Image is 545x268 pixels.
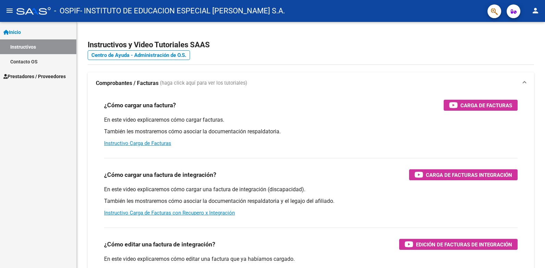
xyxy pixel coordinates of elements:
button: Carga de Facturas [444,100,518,111]
p: También les mostraremos cómo asociar la documentación respaldatoria y el legajo del afiliado. [104,197,518,205]
a: Instructivo Carga de Facturas con Recupero x Integración [104,210,235,216]
span: Carga de Facturas Integración [426,171,512,179]
span: Inicio [3,28,21,36]
a: Instructivo Carga de Facturas [104,140,171,146]
mat-icon: menu [5,7,14,15]
p: En este video explicaremos cómo cargar facturas. [104,116,518,124]
p: En este video explicaremos cómo editar una factura que ya habíamos cargado. [104,255,518,263]
a: Centro de Ayuda - Administración de O.S. [88,50,190,60]
iframe: Intercom live chat [522,245,538,261]
h2: Instructivos y Video Tutoriales SAAS [88,38,534,51]
h3: ¿Cómo cargar una factura de integración? [104,170,216,180]
span: - INSTITUTO DE EDUCACION ESPECIAL [PERSON_NAME] S.A. [80,3,285,19]
span: Carga de Facturas [460,101,512,110]
h3: ¿Cómo editar una factura de integración? [104,240,215,249]
span: Prestadores / Proveedores [3,73,66,80]
button: Carga de Facturas Integración [409,169,518,180]
strong: Comprobantes / Facturas [96,80,159,87]
p: También les mostraremos cómo asociar la documentación respaldatoria. [104,128,518,135]
mat-expansion-panel-header: Comprobantes / Facturas (haga click aquí para ver los tutoriales) [88,72,534,94]
span: Edición de Facturas de integración [416,240,512,249]
h3: ¿Cómo cargar una factura? [104,100,176,110]
mat-icon: person [531,7,540,15]
span: (haga click aquí para ver los tutoriales) [160,80,247,87]
span: - OSPIF [54,3,80,19]
p: En este video explicaremos cómo cargar una factura de integración (discapacidad). [104,186,518,193]
button: Edición de Facturas de integración [399,239,518,250]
